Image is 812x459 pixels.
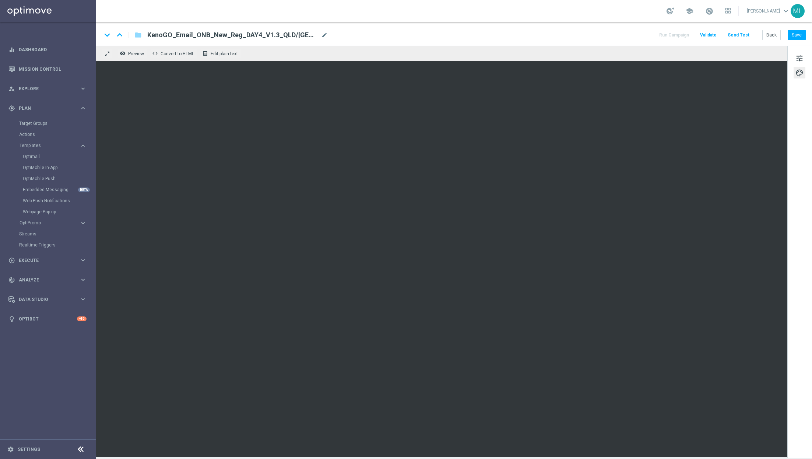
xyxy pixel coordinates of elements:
div: Explore [8,85,80,92]
i: keyboard_arrow_right [80,220,87,227]
div: OptiPromo [20,221,80,225]
i: folder [134,31,142,39]
div: Templates [19,140,95,217]
a: Streams [19,231,77,237]
span: Validate [700,32,717,38]
i: keyboard_arrow_right [80,257,87,264]
div: OptiMobile Push [23,173,95,184]
button: tune [794,52,805,64]
a: Mission Control [19,59,87,79]
button: equalizer Dashboard [8,47,87,53]
i: settings [7,446,14,453]
button: Data Studio keyboard_arrow_right [8,297,87,302]
div: Embedded Messaging [23,184,95,195]
i: keyboard_arrow_right [80,296,87,303]
div: +10 [77,316,87,321]
button: play_circle_outline Execute keyboard_arrow_right [8,257,87,263]
div: Target Groups [19,118,95,129]
span: Analyze [19,278,80,282]
span: Execute [19,258,80,263]
i: keyboard_arrow_down [102,29,113,41]
a: Embedded Messaging [23,187,77,193]
div: OptiPromo [19,217,95,228]
div: ML [791,4,805,18]
i: keyboard_arrow_right [80,105,87,112]
span: code [152,50,158,56]
button: OptiPromo keyboard_arrow_right [19,220,87,226]
a: OptiMobile In-App [23,165,77,171]
span: tune [795,53,804,63]
button: lightbulb Optibot +10 [8,316,87,322]
a: Settings [18,447,40,452]
span: Explore [19,87,80,91]
span: KenoGO_Email_ONB_New_Reg_DAY4_V1.3_QLD/NSW [147,31,318,39]
div: Plan [8,105,80,112]
i: receipt [202,50,208,56]
div: Actions [19,129,95,140]
i: track_changes [8,277,15,283]
span: mode_edit [321,32,328,38]
span: Preview [128,51,144,56]
div: Mission Control [8,59,87,79]
button: palette [794,67,805,78]
i: gps_fixed [8,105,15,112]
i: keyboard_arrow_up [114,29,125,41]
i: keyboard_arrow_right [80,276,87,283]
span: keyboard_arrow_down [782,7,790,15]
button: folder [134,29,143,41]
button: Mission Control [8,66,87,72]
div: Optimail [23,151,95,162]
span: palette [795,68,804,78]
div: Templates [20,143,80,148]
a: Target Groups [19,120,77,126]
div: Streams [19,228,95,239]
button: Save [788,30,806,40]
button: Validate [699,30,718,40]
i: play_circle_outline [8,257,15,264]
i: equalizer [8,46,15,53]
a: [PERSON_NAME]keyboard_arrow_down [746,6,791,17]
div: Execute [8,257,80,264]
div: BETA [78,188,90,192]
a: Realtime Triggers [19,242,77,248]
button: Templates keyboard_arrow_right [19,143,87,148]
button: person_search Explore keyboard_arrow_right [8,86,87,92]
div: Data Studio [8,296,80,303]
i: person_search [8,85,15,92]
i: remove_red_eye [120,50,126,56]
span: Templates [20,143,72,148]
button: gps_fixed Plan keyboard_arrow_right [8,105,87,111]
span: Data Studio [19,297,80,302]
div: Webpage Pop-up [23,206,95,217]
a: Actions [19,132,77,137]
span: Convert to HTML [161,51,194,56]
a: Web Push Notifications [23,198,77,204]
button: track_changes Analyze keyboard_arrow_right [8,277,87,283]
div: Analyze [8,277,80,283]
a: Webpage Pop-up [23,209,77,215]
div: OptiMobile In-App [23,162,95,173]
a: OptiMobile Push [23,176,77,182]
div: Dashboard [8,40,87,59]
button: code Convert to HTML [150,49,197,58]
i: keyboard_arrow_right [80,142,87,149]
div: Web Push Notifications [23,195,95,206]
i: keyboard_arrow_right [80,85,87,92]
button: remove_red_eye Preview [118,49,147,58]
span: Edit plain text [211,51,238,56]
span: school [685,7,693,15]
a: Optibot [19,309,77,329]
button: receipt Edit plain text [200,49,241,58]
button: Send Test [727,30,751,40]
button: Back [762,30,781,40]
